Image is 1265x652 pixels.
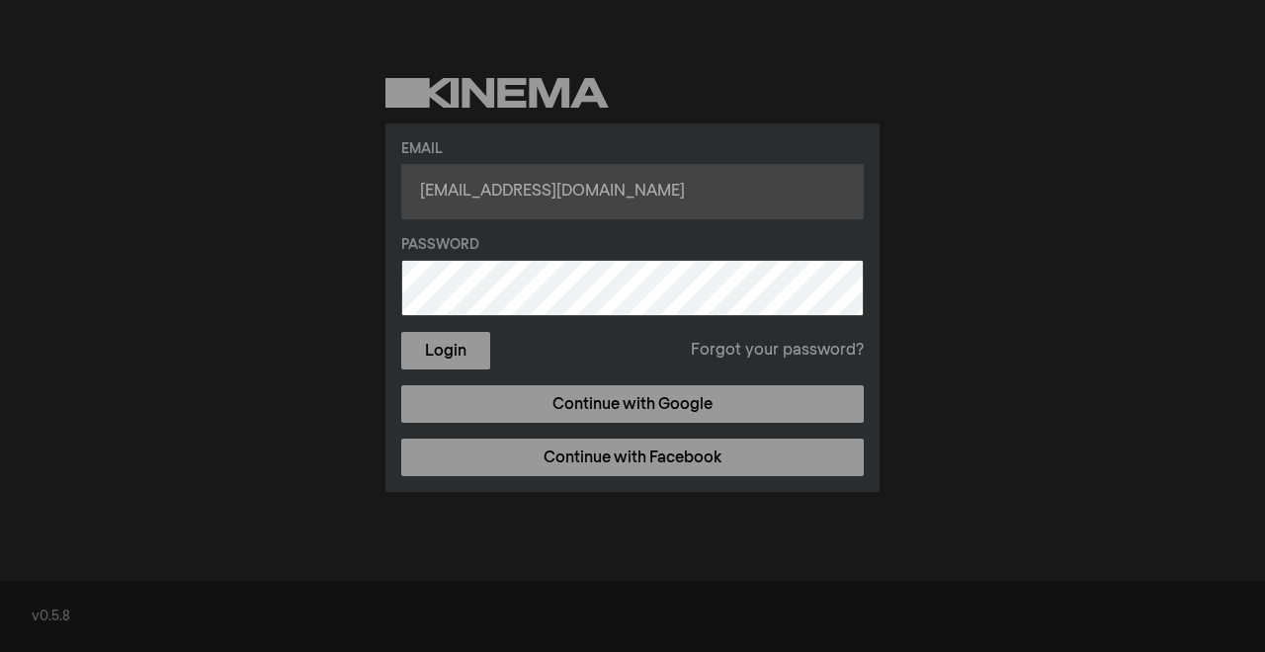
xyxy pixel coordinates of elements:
[401,439,864,476] a: Continue with Facebook
[32,607,1233,627] div: v0.5.8
[401,139,864,160] label: Email
[401,332,490,369] button: Login
[401,385,864,423] a: Continue with Google
[691,339,864,363] a: Forgot your password?
[401,235,864,256] label: Password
